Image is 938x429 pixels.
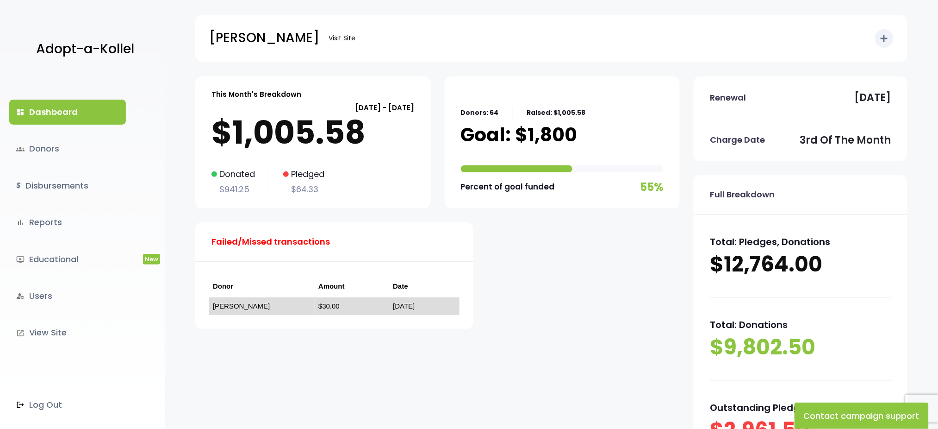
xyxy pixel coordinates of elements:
[324,29,360,47] a: Visit Site
[710,233,891,250] p: Total: Pledges, Donations
[9,173,126,198] a: $Disbursements
[16,145,25,153] span: groups
[461,107,499,119] p: Donors: 64
[16,255,25,264] i: ondemand_video
[527,107,586,119] p: Raised: $1,005.58
[710,250,891,279] p: $12,764.00
[213,302,270,310] a: [PERSON_NAME]
[461,123,578,146] p: Goal: $1,800
[16,329,25,337] i: launch
[710,132,765,147] p: Charge Date
[211,101,415,114] p: [DATE] - [DATE]
[283,182,324,197] p: $64.33
[800,131,891,150] p: 3rd of the month
[16,108,25,116] i: dashboard
[9,100,126,125] a: dashboardDashboard
[710,316,891,333] p: Total: Donations
[283,167,324,182] p: Pledged
[710,90,746,105] p: Renewal
[315,276,389,297] th: Amount
[211,114,415,151] p: $1,005.58
[461,180,555,194] p: Percent of goal funded
[318,302,340,310] a: $30.00
[16,218,25,227] i: bar_chart
[16,179,21,193] i: $
[710,187,775,202] p: Full Breakdown
[855,88,891,107] p: [DATE]
[710,399,891,416] p: Outstanding Pledges
[9,284,126,309] a: manage_accountsUsers
[211,234,330,249] p: Failed/Missed transactions
[9,320,126,345] a: launchView Site
[31,27,134,72] a: Adopt-a-Kollel
[389,276,460,297] th: Date
[211,167,255,182] p: Donated
[16,292,25,300] i: manage_accounts
[209,276,315,297] th: Donor
[875,29,894,48] button: add
[710,333,891,362] p: $9,802.50
[640,177,664,197] p: 55%
[9,136,126,161] a: groupsDonors
[36,38,134,61] p: Adopt-a-Kollel
[143,254,160,265] span: New
[795,403,929,429] button: Contact campaign support
[393,302,415,310] a: [DATE]
[9,247,126,272] a: ondemand_videoEducationalNew
[9,392,126,417] a: Log Out
[211,88,301,101] p: This Month's Breakdown
[879,33,890,44] i: add
[211,182,255,197] p: $941.25
[9,210,126,235] a: bar_chartReports
[209,26,319,50] p: [PERSON_NAME]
